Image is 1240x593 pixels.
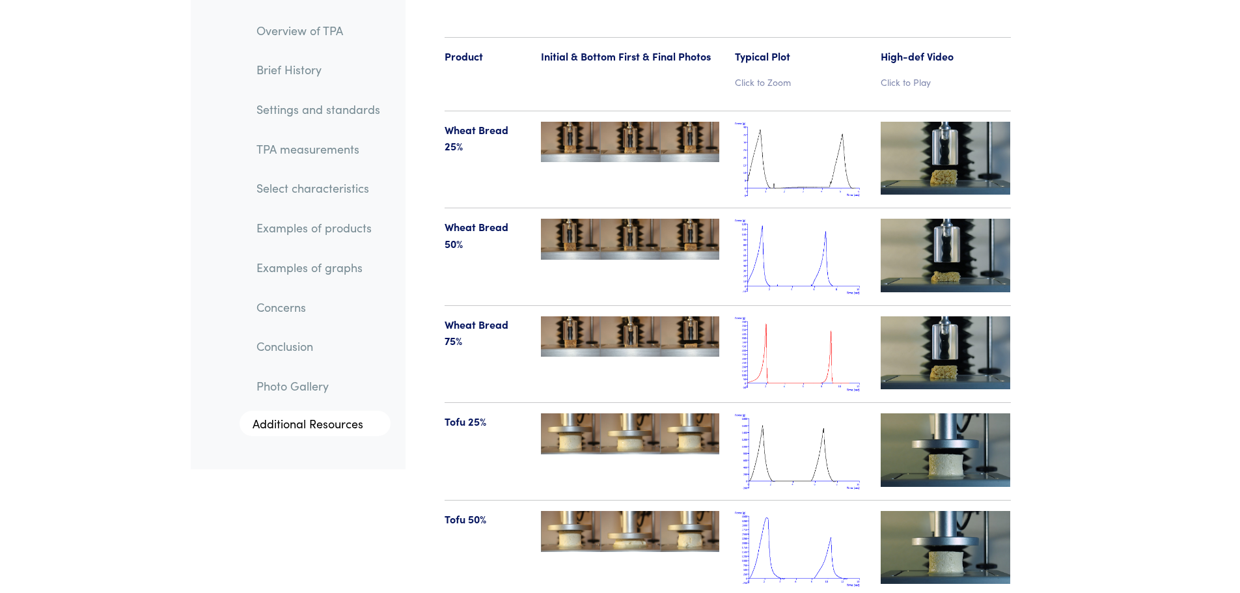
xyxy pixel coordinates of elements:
[735,413,865,490] img: tofu_tpa_25.png
[541,48,719,65] p: Initial & Bottom First & Final Photos
[240,411,391,437] a: Additional Resources
[246,214,391,243] a: Examples of products
[881,511,1011,584] img: tofu-videotn-25.jpg
[735,316,865,393] img: wheat_bread_tpa_75.png
[246,134,391,164] a: TPA measurements
[541,413,719,454] img: tofu-25-123-tpa.jpg
[445,219,526,252] p: Wheat Bread 50%
[246,292,391,322] a: Concerns
[881,75,1011,89] p: Click to Play
[445,48,526,65] p: Product
[445,316,526,350] p: Wheat Bread 75%
[735,48,865,65] p: Typical Plot
[246,94,391,124] a: Settings and standards
[735,75,865,89] p: Click to Zoom
[246,332,391,362] a: Conclusion
[881,413,1011,486] img: tofu-videotn-25.jpg
[735,122,865,198] img: wheat_bread_tpa_25.png
[541,219,719,260] img: wheat_bread-50-123-tpa.jpg
[246,253,391,283] a: Examples of graphs
[246,371,391,401] a: Photo Gallery
[246,16,391,46] a: Overview of TPA
[735,219,865,295] img: wheat_bread_tpa_50.png
[881,122,1011,195] img: wheat_bread-videotn-25.jpg
[541,511,719,552] img: tofu-50-123-tpa.jpg
[246,55,391,85] a: Brief History
[445,413,526,430] p: Tofu 25%
[246,174,391,204] a: Select characteristics
[445,511,526,528] p: Tofu 50%
[541,316,719,357] img: wheat_bread-75-123-tpa.jpg
[881,316,1011,389] img: wheat_bread-videotn-75.jpg
[541,122,719,163] img: wheat_bread-25-123-tpa.jpg
[881,48,1011,65] p: High-def Video
[735,511,865,587] img: tofu_tpa_50.png
[445,122,526,155] p: Wheat Bread 25%
[881,219,1011,292] img: wheat_bread-videotn-50.jpg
